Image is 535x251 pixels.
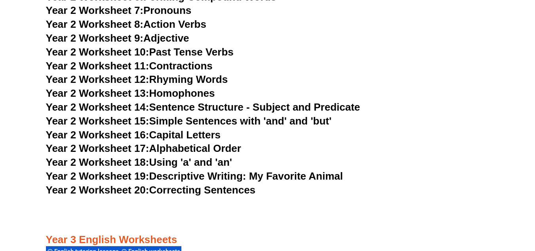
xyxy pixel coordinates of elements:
[46,129,149,141] span: Year 2 Worksheet 16:
[46,32,144,44] span: Year 2 Worksheet 9:
[46,4,144,16] span: Year 2 Worksheet 7:
[46,156,149,168] span: Year 2 Worksheet 18:
[46,129,221,141] a: Year 2 Worksheet 16:Capital Letters
[46,32,189,44] a: Year 2 Worksheet 9:Adjective
[46,87,149,99] span: Year 2 Worksheet 13:
[46,18,206,30] a: Year 2 Worksheet 8:Action Verbs
[46,60,149,72] span: Year 2 Worksheet 11:
[46,142,149,154] span: Year 2 Worksheet 17:
[46,184,256,196] a: Year 2 Worksheet 20:Correcting Sentences
[403,161,535,251] iframe: Chat Widget
[46,18,144,30] span: Year 2 Worksheet 8:
[46,142,241,154] a: Year 2 Worksheet 17:Alphabetical Order
[46,170,343,182] a: Year 2 Worksheet 19:Descriptive Writing: My Favorite Animal
[46,46,234,58] a: Year 2 Worksheet 10:Past Tense Verbs
[46,46,149,58] span: Year 2 Worksheet 10:
[46,73,228,85] a: Year 2 Worksheet 12:Rhyming Words
[46,4,192,16] a: Year 2 Worksheet 7:Pronouns
[46,170,149,182] span: Year 2 Worksheet 19:
[46,115,149,127] span: Year 2 Worksheet 15:
[46,233,489,247] h3: Year 3 English Worksheets
[46,101,360,113] a: Year 2 Worksheet 14:Sentence Structure - Subject and Predicate
[46,87,215,99] a: Year 2 Worksheet 13:Homophones
[46,156,232,168] a: Year 2 Worksheet 18:Using 'a' and 'an'
[46,101,149,113] span: Year 2 Worksheet 14:
[46,73,149,85] span: Year 2 Worksheet 12:
[46,184,149,196] span: Year 2 Worksheet 20:
[46,60,213,72] a: Year 2 Worksheet 11:Contractions
[46,115,332,127] a: Year 2 Worksheet 15:Simple Sentences with 'and' and 'but'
